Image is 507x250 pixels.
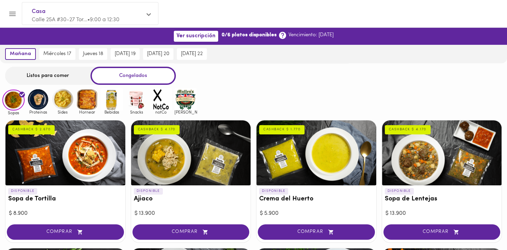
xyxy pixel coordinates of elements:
[8,196,123,203] h3: Sopa de Tortilla
[8,125,55,134] div: CASHBACK $ 2.670
[260,210,373,218] div: $ 5.900
[143,48,173,60] button: [DATE] 20
[52,88,74,110] img: Sides
[383,224,501,240] button: COMPRAR
[27,88,49,110] img: Proteinas
[256,120,376,185] div: Crema del Huerto
[39,48,75,60] button: miércoles 17
[27,110,49,114] span: Proteinas
[10,51,31,57] span: mañana
[134,188,163,194] p: DISPONIBLE
[32,17,119,23] span: Calle 25A #30-27 Tor... • 9:00 a 12:30
[134,125,180,134] div: CASHBACK $ 4.170
[259,196,374,203] h3: Crema del Huerto
[174,110,197,114] span: [PERSON_NAME]
[141,229,241,235] span: COMPRAR
[385,125,431,134] div: CASHBACK $ 4.170
[52,110,74,114] span: Sides
[174,88,197,110] img: mullens
[259,188,288,194] p: DISPONIBLE
[385,188,414,194] p: DISPONIBLE
[7,224,124,240] button: COMPRAR
[150,110,172,114] span: notCo
[4,5,21,22] button: Menu
[181,51,203,57] span: [DATE] 22
[111,48,140,60] button: [DATE] 19
[15,229,115,235] span: COMPRAR
[125,110,147,114] span: Snacks
[132,224,250,240] button: COMPRAR
[43,51,71,57] span: miércoles 17
[8,188,37,194] p: DISPONIBLE
[174,31,218,41] button: Ver suscripción
[385,210,498,218] div: $ 13.900
[177,48,207,60] button: [DATE] 22
[392,229,492,235] span: COMPRAR
[382,120,502,185] div: Sopa de Lentejas
[2,110,25,115] span: Sopas
[288,31,334,39] p: Vencimiento: [DATE]
[134,196,248,203] h3: Ajiaco
[5,67,90,85] div: Listos para comer
[5,120,125,185] div: Sopa de Tortilla
[259,125,305,134] div: CASHBACK $ 1.770
[131,120,251,185] div: Ajiaco
[177,33,215,39] span: Ver suscripción
[83,51,103,57] span: jueves 18
[147,51,169,57] span: [DATE] 20
[101,88,123,110] img: Bebidas
[385,196,499,203] h3: Sopa de Lentejas
[467,210,500,243] iframe: Messagebird Livechat Widget
[101,110,123,114] span: Bebidas
[2,90,25,111] img: Sopas
[5,48,36,60] button: mañana
[222,31,277,39] b: 0/6 platos disponibles
[258,224,375,240] button: COMPRAR
[32,7,142,16] span: Casa
[76,88,98,110] img: Hornear
[150,88,172,110] img: notCo
[115,51,136,57] span: [DATE] 19
[9,210,122,218] div: $ 8.900
[135,210,248,218] div: $ 13.900
[125,88,147,110] img: Snacks
[76,110,98,114] span: Hornear
[266,229,366,235] span: COMPRAR
[90,67,176,85] div: Congelados
[79,48,107,60] button: jueves 18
